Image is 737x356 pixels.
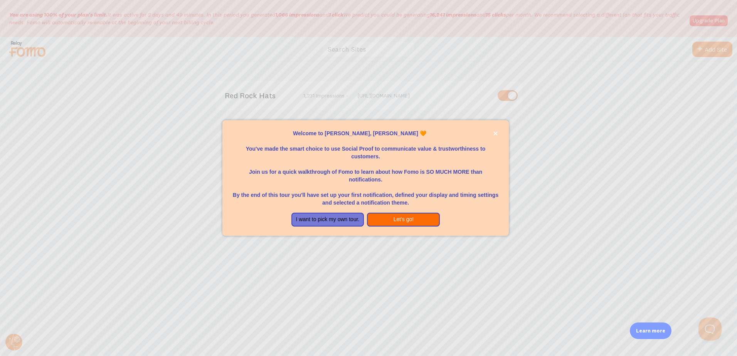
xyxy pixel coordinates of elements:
[232,137,500,160] p: You've made the smart choice to use Social Proof to communicate value & trustworthiness to custom...
[291,213,364,227] button: I want to pick my own tour.
[367,213,440,227] button: Let's go!
[232,129,500,137] p: Welcome to [PERSON_NAME], [PERSON_NAME] 🧡
[232,160,500,183] p: Join us for a quick walkthrough of Fomo to learn about how Fomo is SO MUCH MORE than notifications.
[636,327,665,334] p: Learn more
[491,129,500,138] button: close,
[222,120,509,236] div: Welcome to Fomo, Adrianna Turner 🧡You&amp;#39;ve made the smart choice to use Social Proof to com...
[630,322,671,339] div: Learn more
[232,183,500,207] p: By the end of this tour you'll have set up your first notification, defined your display and timi...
